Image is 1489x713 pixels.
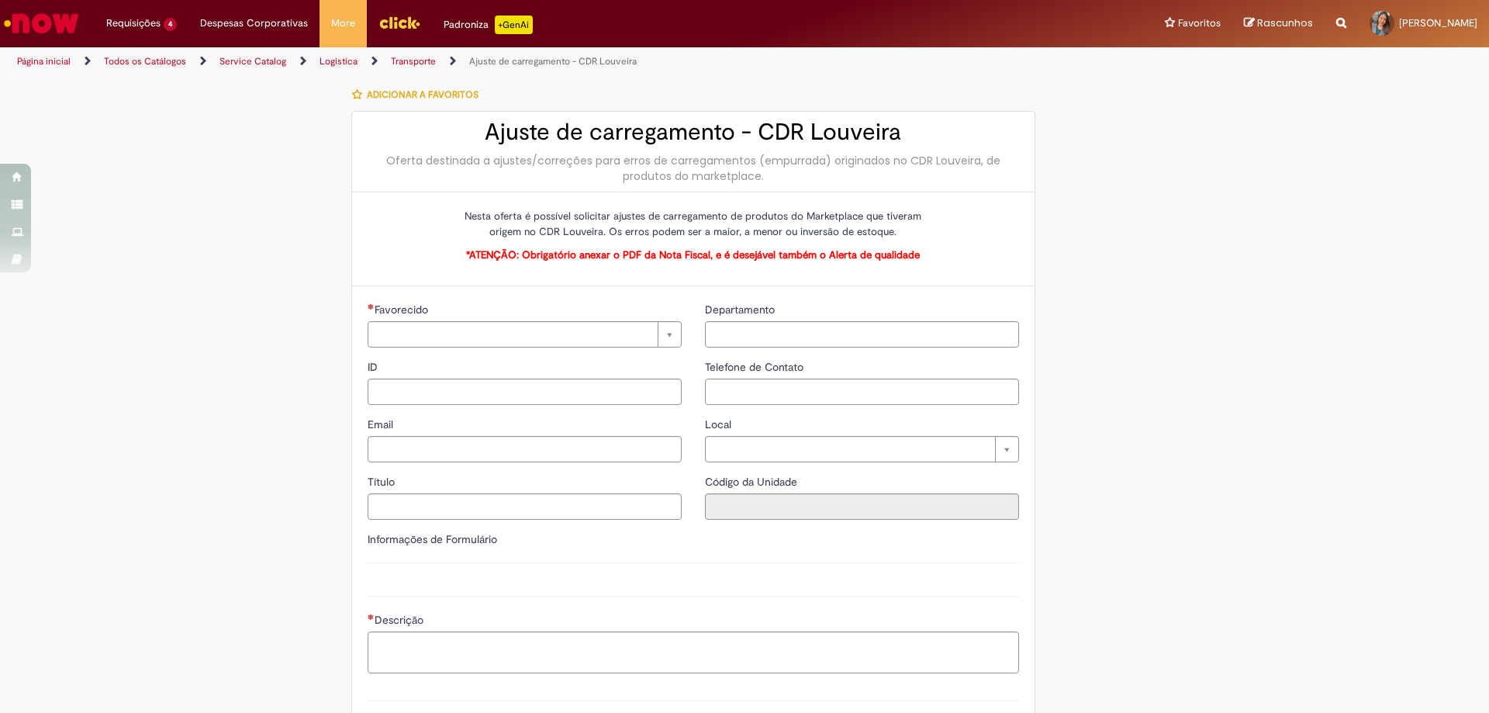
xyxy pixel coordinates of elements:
input: Email [368,436,682,462]
span: Somente leitura - Código da Unidade [705,475,800,489]
span: ID [368,360,381,374]
label: Somente leitura - Código da Unidade [705,474,800,490]
input: Código da Unidade [705,493,1019,520]
span: Despesas Corporativas [200,16,308,31]
a: Rascunhos [1244,16,1313,31]
span: Requisições [106,16,161,31]
h2: Ajuste de carregamento - CDR Louveira [368,119,1019,145]
a: Limpar campo Favorecido [368,321,682,348]
span: [PERSON_NAME] [1399,16,1477,29]
input: Título [368,493,682,520]
a: Ajuste de carregamento - CDR Louveira [469,55,637,67]
span: Departamento [705,303,778,317]
span: *ATENÇÃO: Obrigatório anexar o PDF da Nota Fiscal, e é desejável também o Alerta de qualidade [466,248,920,261]
span: Rascunhos [1257,16,1313,30]
div: Oferta destinada a ajustes/correções para erros de carregamentos (empurrada) originados no CDR Lo... [368,153,1019,184]
span: Email [368,417,396,431]
div: Padroniza [444,16,533,34]
span: Necessários - Favorecido [375,303,431,317]
span: Descrição [375,613,427,627]
span: Local [705,417,734,431]
span: 4 [164,18,177,31]
a: Página inicial [17,55,71,67]
p: +GenAi [495,16,533,34]
a: Logistica [320,55,358,67]
textarea: Descrição [368,632,1019,673]
span: Título [368,475,398,489]
span: origem no CDR Louveira. Os erros podem ser a maior, a menor ou inversão de estoque. [489,225,897,238]
a: Limpar campo Local [705,436,1019,462]
img: click_logo_yellow_360x200.png [378,11,420,34]
a: Service Catalog [219,55,286,67]
span: Necessários [368,614,375,620]
input: Telefone de Contato [705,379,1019,405]
span: Telefone de Contato [705,360,807,374]
input: ID [368,379,682,405]
a: Transporte [391,55,436,67]
span: Adicionar a Favoritos [367,88,478,101]
input: Departamento [705,321,1019,348]
label: Informações de Formulário [368,532,497,546]
span: Necessários [368,303,375,310]
ul: Trilhas de página [12,47,981,76]
span: More [331,16,355,31]
img: ServiceNow [2,8,81,39]
span: Favoritos [1178,16,1221,31]
button: Adicionar a Favoritos [351,78,487,111]
span: Nesta oferta é possível solicitar ajustes de carregamento de produtos do Marketplace que tiveram [465,209,921,223]
a: Todos os Catálogos [104,55,186,67]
